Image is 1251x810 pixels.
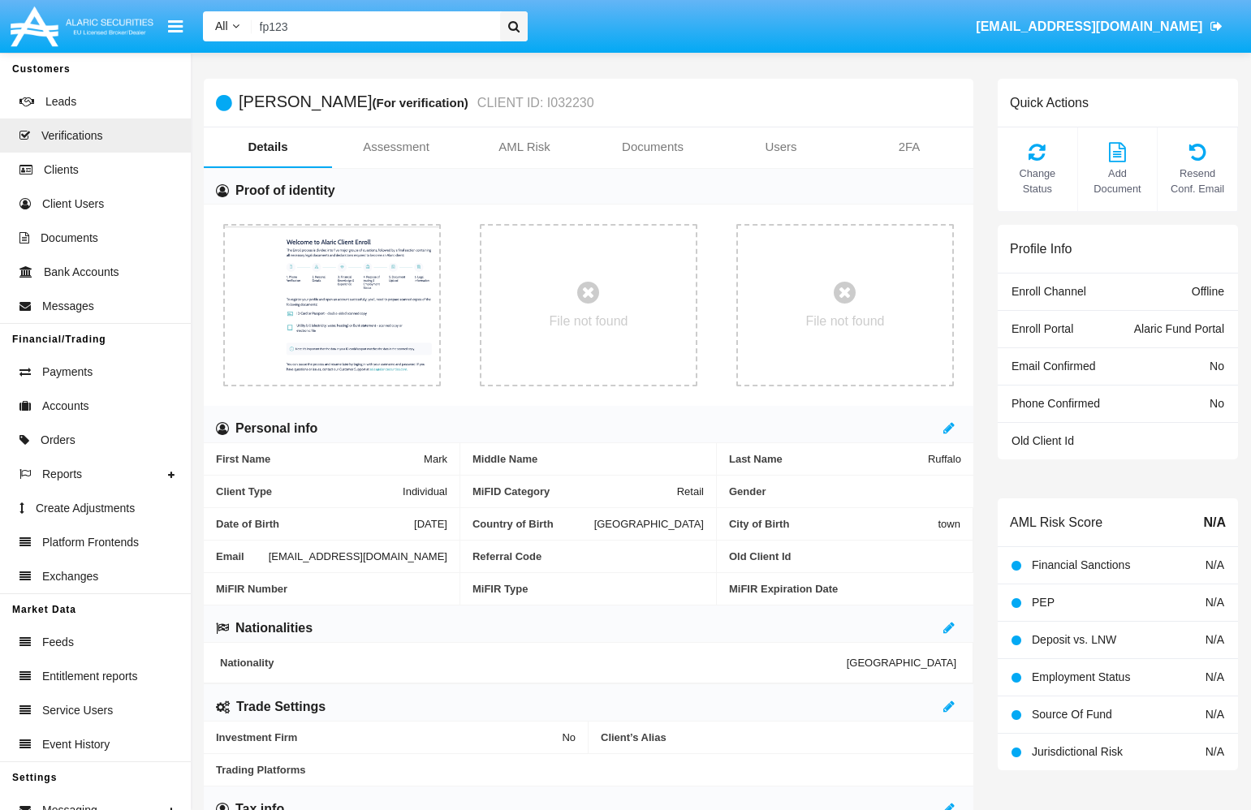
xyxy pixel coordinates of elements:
h6: Personal info [235,420,317,437]
span: Enroll Portal [1012,322,1073,335]
span: Date of Birth [216,518,414,530]
span: Phone Confirmed [1012,397,1100,410]
a: [EMAIL_ADDRESS][DOMAIN_NAME] [968,4,1231,50]
img: Logo image [8,2,156,50]
span: Client Users [42,196,104,213]
span: Leads [45,93,76,110]
span: Last Name [729,453,928,465]
a: All [203,18,252,35]
a: AML Risk [460,127,589,166]
span: Add Document [1086,166,1150,196]
span: Individual [403,485,447,498]
div: (For verification) [372,93,472,112]
span: Platform Frontends [42,534,139,551]
span: Retail [677,485,704,498]
a: Assessment [332,127,460,166]
span: Trading Platforms [216,764,961,776]
span: Create Adjustments [36,500,135,517]
span: Bank Accounts [44,264,119,281]
h6: Profile Info [1010,241,1072,256]
span: MiFID Category [472,485,677,498]
span: First Name [216,453,424,465]
span: Referral Code [472,550,704,562]
span: Client Type [216,485,403,498]
span: Source Of Fund [1032,708,1112,721]
span: Email Confirmed [1012,360,1095,373]
span: Messages [42,298,94,315]
span: No [1210,360,1224,373]
span: N/A [1206,745,1224,758]
span: Employment Status [1032,670,1130,683]
span: [GEOGRAPHIC_DATA] [594,518,704,530]
span: MiFIR Expiration Date [729,583,961,595]
span: PEP [1032,596,1055,609]
span: Reports [42,466,82,483]
a: 2FA [845,127,973,166]
span: N/A [1206,670,1224,683]
span: Offline [1192,285,1224,298]
span: Investment Firm [216,731,562,743]
a: Documents [589,127,717,166]
span: N/A [1206,708,1224,721]
span: Payments [42,364,93,381]
span: MiFIR Type [472,583,704,595]
span: [GEOGRAPHIC_DATA] [847,657,956,669]
span: Orders [41,432,75,449]
span: [EMAIL_ADDRESS][DOMAIN_NAME] [976,19,1202,33]
span: Nationality [220,657,847,669]
span: Ruffalo [928,453,961,465]
h5: [PERSON_NAME] [239,93,594,112]
small: CLIENT ID: I032230 [473,97,594,110]
span: Alaric Fund Portal [1134,322,1224,335]
span: [EMAIL_ADDRESS][DOMAIN_NAME] [269,550,447,562]
span: N/A [1206,558,1224,571]
span: Clients [44,162,79,179]
span: Client’s Alias [601,731,961,743]
span: N/A [1206,633,1224,646]
span: Verifications [41,127,102,144]
h6: Trade Settings [236,698,326,716]
span: Event History [42,736,110,753]
span: Old Client Id [1012,434,1074,447]
span: Mark [424,453,447,465]
span: [DATE] [414,518,447,530]
span: Documents [41,230,98,247]
span: Enroll Channel [1012,285,1086,298]
span: City of Birth [729,518,938,530]
span: Email [216,550,269,562]
h6: AML Risk Score [1010,515,1102,530]
input: Search [252,11,495,41]
h6: Proof of identity [235,182,335,200]
span: All [215,19,228,32]
span: N/A [1206,596,1224,609]
span: town [938,518,960,530]
a: Details [204,127,332,166]
span: Deposit vs. LNW [1032,633,1116,646]
h6: Nationalities [235,619,313,637]
span: Country of Birth [472,518,594,530]
span: Resend Conf. Email [1166,166,1229,196]
span: Service Users [42,702,113,719]
span: Middle Name [472,453,704,465]
span: N/A [1203,513,1226,532]
span: Entitlement reports [42,668,138,685]
span: Accounts [42,398,89,415]
span: MiFIR Number [216,583,447,595]
span: No [562,731,576,743]
span: Gender [729,485,961,498]
span: Old Client Id [729,550,960,562]
span: Jurisdictional Risk [1032,745,1123,758]
span: No [1210,397,1224,410]
h6: Quick Actions [1010,95,1089,110]
a: Users [717,127,845,166]
span: Change Status [1006,166,1069,196]
span: Financial Sanctions [1032,558,1130,571]
span: Exchanges [42,568,98,585]
span: Feeds [42,634,74,651]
